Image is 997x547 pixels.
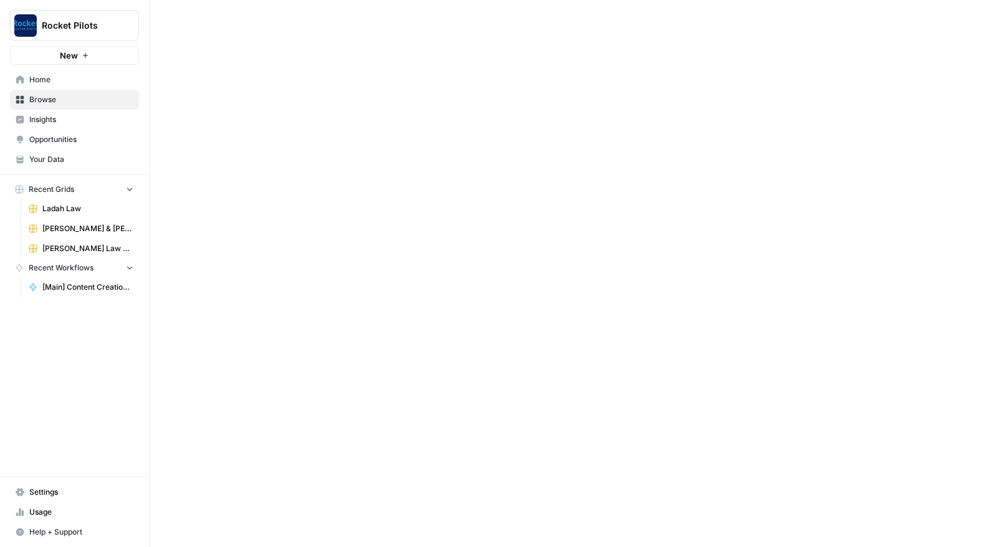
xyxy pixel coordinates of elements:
[10,90,139,110] a: Browse
[29,114,133,125] span: Insights
[60,49,78,62] span: New
[42,203,133,214] span: Ladah Law
[10,70,139,90] a: Home
[10,150,139,169] a: Your Data
[29,184,74,195] span: Recent Grids
[42,282,133,293] span: [Main] Content Creation Article
[10,502,139,522] a: Usage
[10,46,139,65] button: New
[29,74,133,85] span: Home
[42,19,117,32] span: Rocket Pilots
[10,259,139,277] button: Recent Workflows
[29,134,133,145] span: Opportunities
[29,507,133,518] span: Usage
[42,223,133,234] span: [PERSON_NAME] & [PERSON_NAME] [US_STATE] Car Accident Lawyers
[10,482,139,502] a: Settings
[23,219,139,239] a: [PERSON_NAME] & [PERSON_NAME] [US_STATE] Car Accident Lawyers
[10,522,139,542] button: Help + Support
[29,487,133,498] span: Settings
[42,243,133,254] span: [PERSON_NAME] Law Personal Injury & Car Accident Lawyers
[29,526,133,538] span: Help + Support
[10,110,139,130] a: Insights
[23,239,139,259] a: [PERSON_NAME] Law Personal Injury & Car Accident Lawyers
[29,154,133,165] span: Your Data
[14,14,37,37] img: Rocket Pilots Logo
[10,180,139,199] button: Recent Grids
[29,262,94,273] span: Recent Workflows
[23,277,139,297] a: [Main] Content Creation Article
[29,94,133,105] span: Browse
[10,130,139,150] a: Opportunities
[23,199,139,219] a: Ladah Law
[10,10,139,41] button: Workspace: Rocket Pilots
